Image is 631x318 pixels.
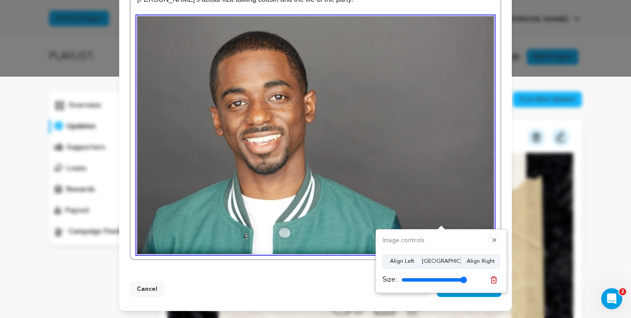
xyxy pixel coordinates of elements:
span: 2 [619,288,626,295]
button: Align Left [383,254,422,269]
button: Align Right [461,254,500,269]
button: ✕ [489,237,500,245]
button: Cancel [130,281,164,297]
img: 1755706638-v%20bryant%20headshot.jpg [137,16,494,254]
iframe: Intercom live chat [601,288,622,309]
h4: Image controls [383,236,425,245]
label: Size: [383,275,397,285]
button: [GEOGRAPHIC_DATA] [422,254,461,269]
